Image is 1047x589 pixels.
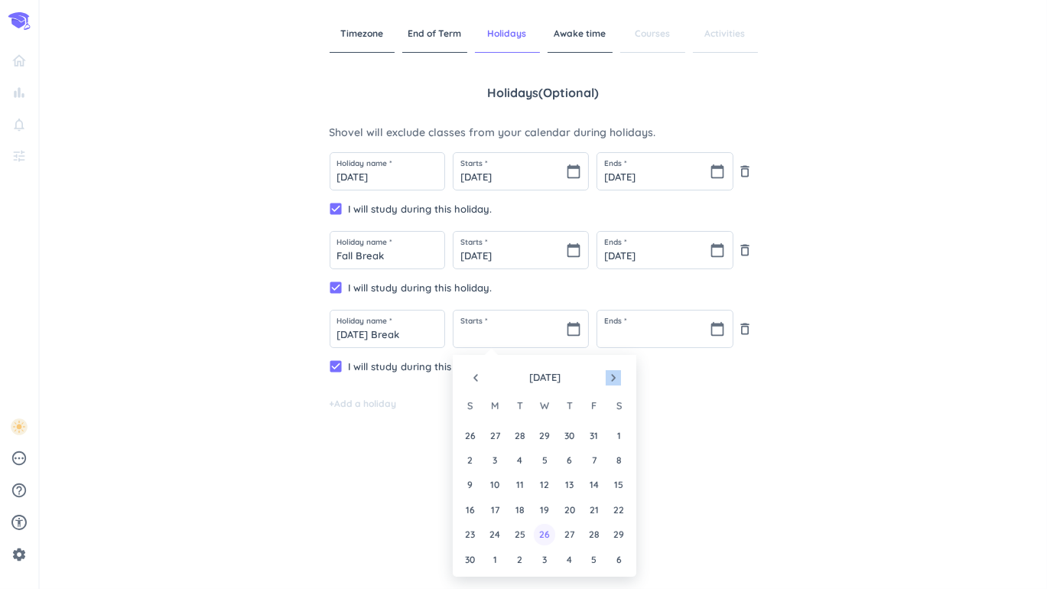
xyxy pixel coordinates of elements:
[330,311,444,347] input: Ex: Christmas
[329,280,344,295] i: check_box
[584,549,604,570] div: Choose Friday, December 5th, 2025
[534,549,554,570] div: Choose Wednesday, December 3rd, 2025
[485,450,506,470] div: Choose Monday, November 3rd, 2025
[460,549,480,570] div: Choose Sunday, November 30th, 2025
[330,232,444,268] input: Ex: Christmas
[609,524,629,545] div: Choose Saturday, November 29th, 2025
[509,524,530,545] div: Choose Tuesday, November 25th, 2025
[330,397,397,411] button: +Add a holiday
[559,395,580,416] div: T
[584,450,604,470] div: Choose Friday, November 7th, 2025
[733,321,758,337] button: delete_outline
[606,370,621,386] i: navigate_next
[559,524,580,545] div: Choose Thursday, November 27th, 2025
[534,450,554,470] div: Choose Wednesday, November 5th, 2025
[460,500,480,520] div: Choose Sunday, November 16th, 2025
[738,321,753,337] i: delete_outline
[609,425,629,446] div: Choose Saturday, November 1st, 2025
[733,164,758,179] button: delete_outline
[329,359,344,374] i: check_box
[330,15,395,53] span: Timezone
[349,360,758,373] span: I will study during this holiday.
[457,423,631,572] div: month 2025-11
[509,395,530,416] div: T
[485,500,506,520] div: Choose Monday, November 17th, 2025
[559,450,580,470] div: Choose Thursday, November 6th, 2025
[584,425,604,446] div: Choose Friday, October 31st, 2025
[584,500,604,520] div: Choose Friday, November 21st, 2025
[11,547,27,562] i: settings
[483,370,606,386] span: [DATE]
[6,542,32,567] a: settings
[329,201,344,216] i: check_box
[485,549,506,570] div: Choose Monday, December 1st, 2025
[460,425,480,446] div: Choose Sunday, October 26th, 2025
[620,15,685,53] span: Courses
[460,395,480,416] div: S
[559,500,580,520] div: Choose Thursday, November 20th, 2025
[584,524,604,545] div: Choose Friday, November 28th, 2025
[485,425,506,446] div: Choose Monday, October 27th, 2025
[488,83,600,102] span: Holidays ( optional )
[534,500,554,520] div: Choose Wednesday, November 19th, 2025
[738,164,753,179] i: delete_outline
[584,395,604,416] div: F
[693,15,758,53] span: Activities
[534,395,554,416] div: W
[468,370,483,386] i: navigate_before
[460,450,480,470] div: Choose Sunday, November 2nd, 2025
[534,474,554,495] div: Choose Wednesday, November 12th, 2025
[402,15,467,53] span: End of Term
[330,397,397,411] span: + Add a holiday
[349,281,758,294] span: I will study during this holiday.
[609,450,629,470] div: Choose Saturday, November 8th, 2025
[559,474,580,495] div: Choose Thursday, November 13th, 2025
[11,450,28,467] i: pending
[584,474,604,495] div: Choose Friday, November 14th, 2025
[509,500,530,520] div: Choose Tuesday, November 18th, 2025
[330,153,444,190] input: Ex: Christmas
[738,242,753,258] i: delete_outline
[349,202,758,216] span: I will study during this holiday.
[609,474,629,495] div: Choose Saturday, November 15th, 2025
[460,474,480,495] div: Choose Sunday, November 9th, 2025
[509,450,530,470] div: Choose Tuesday, November 4th, 2025
[559,549,580,570] div: Choose Thursday, December 4th, 2025
[509,474,530,495] div: Choose Tuesday, November 11th, 2025
[485,395,506,416] div: M
[460,524,480,545] div: Choose Sunday, November 23rd, 2025
[11,482,28,499] i: help_outline
[475,15,540,53] span: Holidays
[559,425,580,446] div: Choose Thursday, October 30th, 2025
[485,474,506,495] div: Choose Monday, November 10th, 2025
[733,242,758,258] button: delete_outline
[509,425,530,446] div: Choose Tuesday, October 28th, 2025
[330,125,758,141] span: Shovel will exclude classes from your calendar during holidays.
[548,15,613,53] span: Awake time
[534,425,554,446] div: Choose Wednesday, October 29th, 2025
[609,395,629,416] div: S
[609,549,629,570] div: Choose Saturday, December 6th, 2025
[485,524,506,545] div: Choose Monday, November 24th, 2025
[534,524,554,545] div: Choose Wednesday, November 26th, 2025
[609,500,629,520] div: Choose Saturday, November 22nd, 2025
[509,549,530,570] div: Choose Tuesday, December 2nd, 2025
